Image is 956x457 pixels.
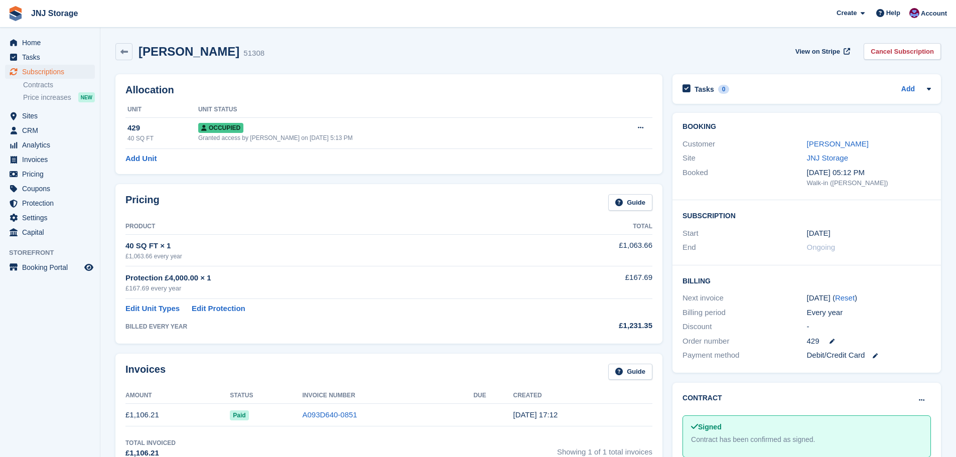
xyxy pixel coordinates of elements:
th: Created [513,388,652,404]
div: Site [682,153,806,164]
time: 2024-08-28 16:12:47 UTC [513,410,558,419]
h2: Tasks [695,85,714,94]
a: [PERSON_NAME] [807,139,869,148]
div: 40 SQ FT × 1 [125,240,537,252]
div: End [682,242,806,253]
span: Home [22,36,82,50]
th: Total [537,219,652,235]
div: [DATE] 05:12 PM [807,167,931,179]
div: Discount [682,321,806,333]
span: Subscriptions [22,65,82,79]
div: Debit/Credit Card [807,350,931,361]
span: Ongoing [807,243,836,251]
div: BILLED EVERY YEAR [125,322,537,331]
span: Price increases [23,93,71,102]
a: A093D640-0851 [302,410,357,419]
span: Settings [22,211,82,225]
h2: Subscription [682,210,931,220]
div: Billing period [682,307,806,319]
span: Help [886,8,900,18]
a: menu [5,225,95,239]
a: menu [5,109,95,123]
th: Unit Status [198,102,598,118]
a: Guide [608,364,652,380]
span: Paid [230,410,248,420]
div: Next invoice [682,292,806,304]
th: Due [473,388,513,404]
span: Sites [22,109,82,123]
span: Invoices [22,153,82,167]
td: £1,106.21 [125,404,230,426]
a: Guide [608,194,652,211]
div: 40 SQ FT [127,134,198,143]
a: menu [5,211,95,225]
span: Pricing [22,167,82,181]
a: Price increases NEW [23,92,95,103]
a: menu [5,50,95,64]
a: menu [5,36,95,50]
a: menu [5,260,95,274]
div: Customer [682,138,806,150]
time: 2024-08-28 00:00:00 UTC [807,228,831,239]
img: Jonathan Scrase [909,8,919,18]
a: Edit Unit Types [125,303,180,315]
a: menu [5,167,95,181]
a: JNJ Storage [807,154,849,162]
div: Every year [807,307,931,319]
div: Granted access by [PERSON_NAME] on [DATE] 5:13 PM [198,133,598,142]
h2: Contract [682,393,722,403]
h2: [PERSON_NAME] [139,45,239,58]
a: JNJ Storage [27,5,82,22]
span: Tasks [22,50,82,64]
a: menu [5,123,95,137]
span: Protection [22,196,82,210]
h2: Allocation [125,84,652,96]
span: Capital [22,225,82,239]
h2: Booking [682,123,931,131]
div: [DATE] ( ) [807,292,931,304]
div: 429 [127,122,198,134]
a: Add [901,84,915,95]
h2: Invoices [125,364,166,380]
a: Cancel Subscription [864,43,941,60]
a: Reset [835,293,855,302]
a: Preview store [83,261,95,273]
a: menu [5,138,95,152]
a: Add Unit [125,153,157,165]
span: Occupied [198,123,243,133]
div: 51308 [243,48,264,59]
div: Protection £4,000.00 × 1 [125,272,537,284]
div: Contract has been confirmed as signed. [691,434,922,445]
a: menu [5,196,95,210]
span: 429 [807,336,820,347]
a: Edit Protection [192,303,245,315]
div: Start [682,228,806,239]
div: 0 [718,85,730,94]
span: CRM [22,123,82,137]
a: menu [5,182,95,196]
span: Account [921,9,947,19]
div: £1,231.35 [537,320,652,332]
a: menu [5,65,95,79]
a: menu [5,153,95,167]
div: NEW [78,92,95,102]
div: Booked [682,167,806,188]
img: stora-icon-8386f47178a22dfd0bd8f6a31ec36ba5ce8667c1dd55bd0f319d3a0aa187defe.svg [8,6,23,21]
th: Unit [125,102,198,118]
th: Status [230,388,302,404]
th: Amount [125,388,230,404]
div: £1,063.66 every year [125,252,537,261]
span: Analytics [22,138,82,152]
th: Invoice Number [302,388,473,404]
div: Signed [691,422,922,432]
div: Order number [682,336,806,347]
span: Storefront [9,248,100,258]
td: £1,063.66 [537,234,652,266]
div: Total Invoiced [125,438,176,447]
span: View on Stripe [795,47,840,57]
span: Coupons [22,182,82,196]
h2: Billing [682,275,931,285]
a: View on Stripe [791,43,852,60]
h2: Pricing [125,194,160,211]
td: £167.69 [537,266,652,299]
